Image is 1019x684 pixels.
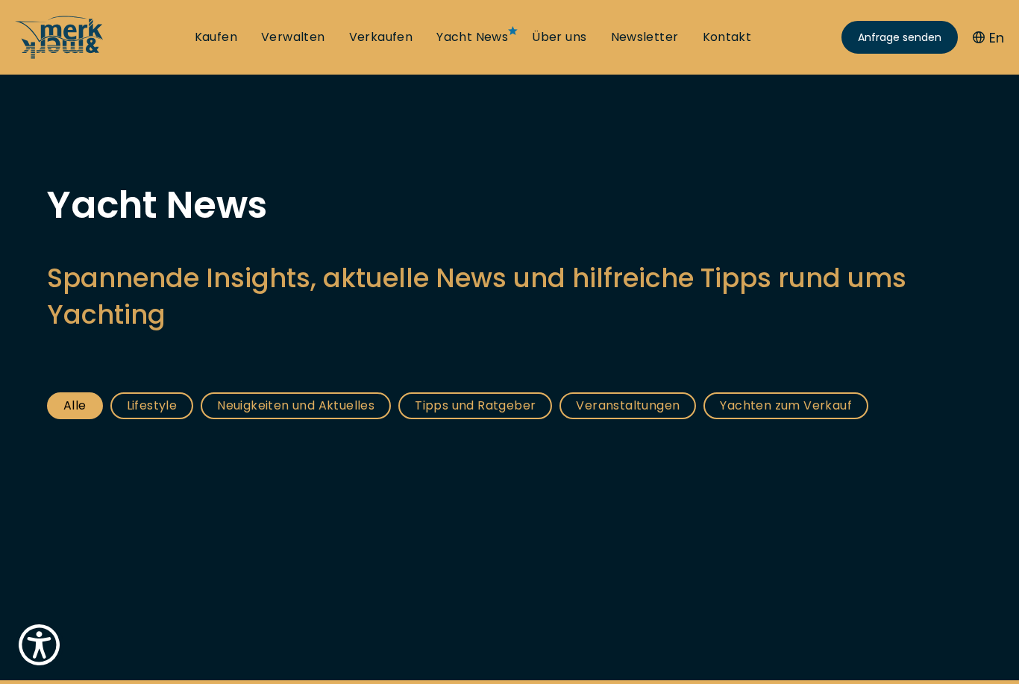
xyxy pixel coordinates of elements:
[398,392,552,419] a: Tipps und Ratgeber
[532,29,586,46] a: Über uns
[841,21,958,54] a: Anfrage senden
[858,30,941,46] span: Anfrage senden
[110,392,194,419] a: Lifestyle
[195,29,237,46] a: Kaufen
[201,392,391,419] a: Neuigkeiten und Aktuelles
[261,29,325,46] a: Verwalten
[703,29,752,46] a: Kontakt
[349,29,413,46] a: Verkaufen
[15,621,63,669] button: Show Accessibility Preferences
[973,28,1004,48] button: En
[703,392,868,419] a: Yachten zum Verkauf
[47,186,972,224] h1: Yacht News
[47,260,972,333] h2: Spannende Insights, aktuelle News und hilfreiche Tipps rund ums Yachting
[436,29,508,46] a: Yacht News
[559,392,696,419] a: Veranstaltungen
[611,29,679,46] a: Newsletter
[47,392,103,419] a: Alle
